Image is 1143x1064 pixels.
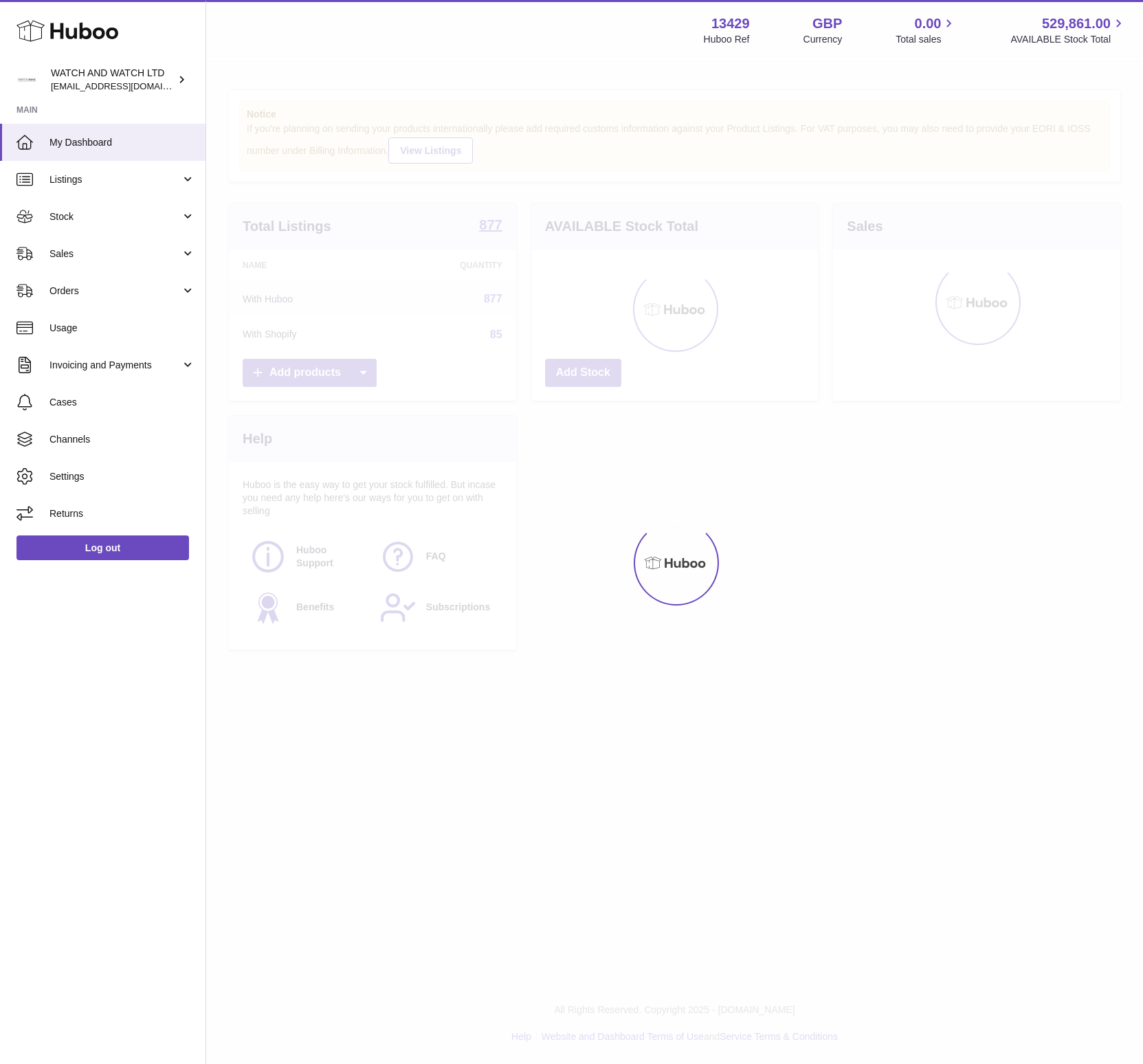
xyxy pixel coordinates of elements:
[49,136,195,149] span: My Dashboard
[16,69,37,90] img: baris@watchandwatch.co.uk
[51,67,175,93] div: WATCH AND WATCH LTD
[49,396,195,409] span: Cases
[49,173,181,186] span: Listings
[49,433,195,446] span: Channels
[711,14,750,33] strong: 13429
[704,33,750,46] div: Huboo Ref
[49,322,195,335] span: Usage
[16,535,189,560] a: Log out
[1042,14,1111,33] span: 529,861.00
[896,14,957,46] a: 0.00 Total sales
[49,359,181,372] span: Invoicing and Payments
[915,14,942,33] span: 0.00
[49,507,195,520] span: Returns
[49,210,181,223] span: Stock
[51,80,202,91] span: [EMAIL_ADDRESS][DOMAIN_NAME]
[49,247,181,261] span: Sales
[1010,14,1127,46] a: 529,861.00 AVAILABLE Stock Total
[49,470,195,483] span: Settings
[896,33,957,46] span: Total sales
[803,33,843,46] div: Currency
[49,285,181,298] span: Orders
[812,14,842,33] strong: GBP
[1010,33,1127,46] span: AVAILABLE Stock Total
